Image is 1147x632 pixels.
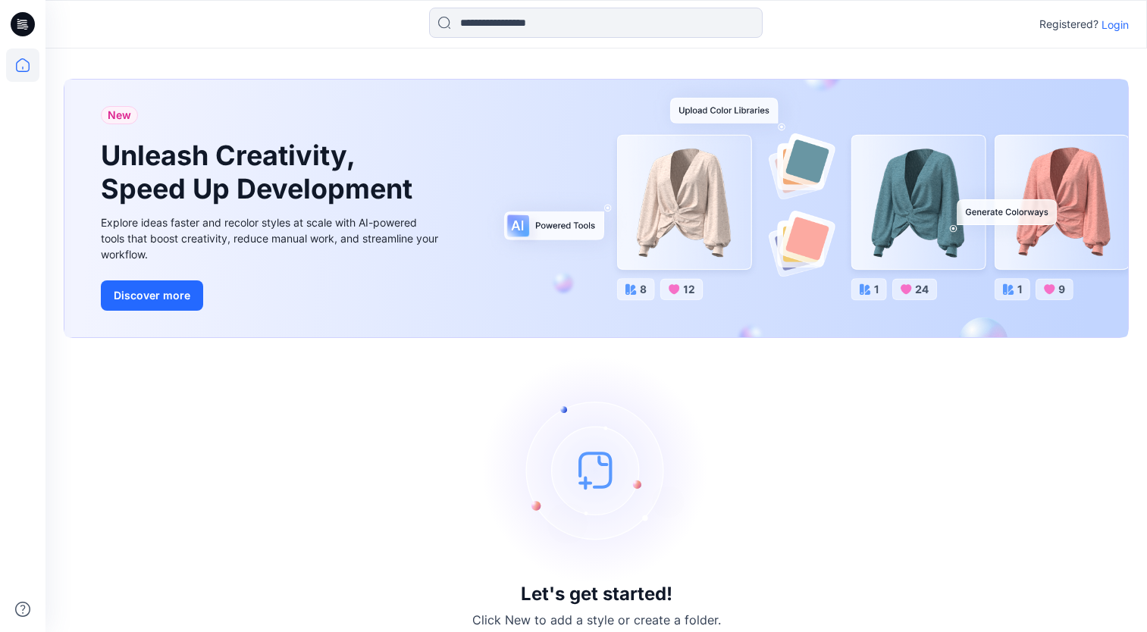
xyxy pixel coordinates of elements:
img: empty-state-image.svg [483,356,710,584]
p: Registered? [1039,15,1098,33]
span: New [108,106,131,124]
div: Explore ideas faster and recolor styles at scale with AI-powered tools that boost creativity, red... [101,214,442,262]
p: Login [1102,17,1129,33]
button: Discover more [101,280,203,311]
h3: Let's get started! [521,584,672,605]
p: Click New to add a style or create a folder. [472,611,721,629]
h1: Unleash Creativity, Speed Up Development [101,139,419,205]
a: Discover more [101,280,442,311]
